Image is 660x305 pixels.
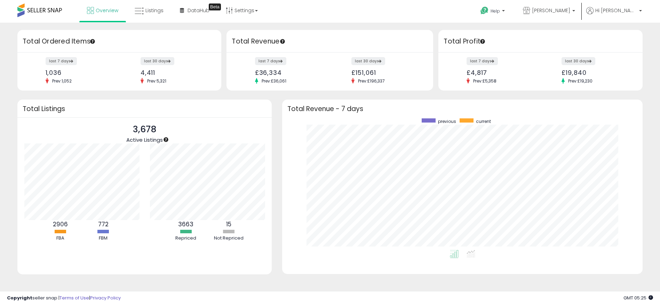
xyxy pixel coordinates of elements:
[59,295,89,301] a: Terms of Use
[355,78,388,84] span: Prev: £196,337
[595,7,637,14] span: Hi [PERSON_NAME]
[89,38,96,45] div: Tooltip anchor
[623,295,653,301] span: 2025-09-8 05:25 GMT
[444,37,637,46] h3: Total Profit
[208,235,249,242] div: Not Repriced
[23,106,267,111] h3: Total Listings
[562,57,595,65] label: last 30 days
[7,295,32,301] strong: Copyright
[351,69,421,76] div: £151,061
[49,78,75,84] span: Prev: 1,052
[255,57,286,65] label: last 7 days
[165,235,207,242] div: Repriced
[467,57,498,65] label: last 7 days
[82,235,124,242] div: FBM
[470,78,500,84] span: Prev: £5,358
[226,220,231,228] b: 15
[209,3,221,10] div: Tooltip anchor
[90,295,121,301] a: Privacy Policy
[7,295,121,302] div: seller snap | |
[480,6,489,15] i: Get Help
[565,78,596,84] span: Prev: £19,230
[188,7,209,14] span: DataHub
[287,106,637,111] h3: Total Revenue - 7 days
[479,38,486,45] div: Tooltip anchor
[141,57,174,65] label: last 30 days
[141,69,209,76] div: 4,411
[126,136,163,143] span: Active Listings
[532,7,570,14] span: [PERSON_NAME]
[279,38,286,45] div: Tooltip anchor
[475,1,512,23] a: Help
[163,136,169,143] div: Tooltip anchor
[562,69,630,76] div: £19,840
[126,123,163,136] p: 3,678
[96,7,118,14] span: Overview
[144,78,170,84] span: Prev: 5,321
[232,37,428,46] h3: Total Revenue
[46,69,114,76] div: 1,036
[23,37,216,46] h3: Total Ordered Items
[258,78,290,84] span: Prev: £36,061
[586,7,642,23] a: Hi [PERSON_NAME]
[491,8,500,14] span: Help
[255,69,325,76] div: £36,334
[467,69,535,76] div: £4,817
[351,57,385,65] label: last 30 days
[98,220,109,228] b: 772
[145,7,164,14] span: Listings
[40,235,81,242] div: FBA
[53,220,68,228] b: 2906
[178,220,193,228] b: 3663
[46,57,77,65] label: last 7 days
[476,118,491,124] span: current
[438,118,456,124] span: previous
